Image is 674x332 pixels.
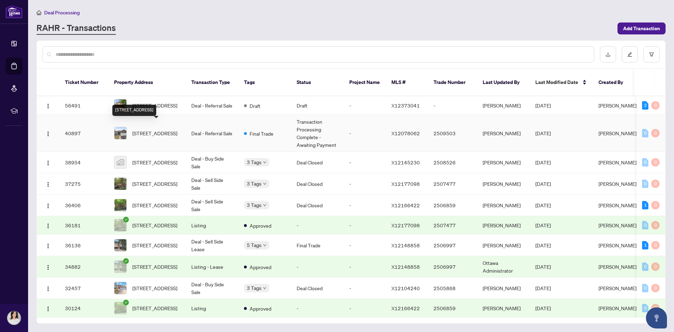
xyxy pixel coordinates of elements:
[599,202,636,208] span: [PERSON_NAME]
[291,216,344,235] td: -
[391,263,420,270] span: X12148858
[186,299,238,318] td: Listing
[651,262,660,271] div: 0
[45,306,51,312] img: Logo
[651,101,660,110] div: 0
[477,96,530,115] td: [PERSON_NAME]
[247,201,262,209] span: 3 Tags
[477,216,530,235] td: [PERSON_NAME]
[593,69,635,96] th: Created By
[622,46,638,63] button: edit
[45,103,51,109] img: Logo
[428,216,477,235] td: 2507477
[186,195,238,216] td: Deal - Sell Side Sale
[391,285,420,291] span: X12104240
[132,221,177,229] span: [STREET_ADDRESS]
[132,263,177,271] span: [STREET_ADDRESS]
[535,102,551,109] span: [DATE]
[428,278,477,299] td: 2505868
[391,102,420,109] span: X12373041
[291,235,344,256] td: Final Trade
[391,130,420,136] span: X12078062
[344,216,386,235] td: -
[651,284,660,292] div: 0
[59,69,108,96] th: Ticket Number
[132,241,177,249] span: [STREET_ADDRESS]
[59,235,108,256] td: 36136
[344,256,386,278] td: -
[535,181,551,187] span: [DATE]
[477,173,530,195] td: [PERSON_NAME]
[247,180,262,188] span: 3 Tags
[535,222,551,228] span: [DATE]
[344,96,386,115] td: -
[291,115,344,152] td: Transaction Processing Complete - Awaiting Payment
[535,285,551,291] span: [DATE]
[535,202,551,208] span: [DATE]
[600,46,616,63] button: download
[37,10,41,15] span: home
[250,130,273,137] span: Final Trade
[114,156,126,168] img: thumbnail-img
[186,278,238,299] td: Deal - Buy Side Sale
[37,22,116,35] a: RAHR - Transactions
[477,256,530,278] td: Ottawa Administrator
[651,158,660,167] div: 0
[535,159,551,165] span: [DATE]
[42,200,54,211] button: Logo
[132,158,177,166] span: [STREET_ADDRESS]
[45,131,51,137] img: Logo
[114,199,126,211] img: thumbnail-img
[108,69,186,96] th: Property Address
[186,96,238,115] td: Deal - Referral Sale
[627,52,632,57] span: edit
[132,201,177,209] span: [STREET_ADDRESS]
[386,69,428,96] th: MLS #
[651,129,660,137] div: 0
[428,256,477,278] td: 2506997
[428,152,477,173] td: 2508526
[391,222,420,228] span: X12177098
[642,101,648,110] div: 2
[428,69,477,96] th: Trade Number
[45,160,51,166] img: Logo
[642,201,648,209] div: 1
[263,161,266,164] span: down
[114,282,126,294] img: thumbnail-img
[42,220,54,231] button: Logo
[428,195,477,216] td: 2506859
[344,299,386,318] td: -
[59,96,108,115] td: 56491
[651,201,660,209] div: 0
[42,157,54,168] button: Logo
[651,221,660,229] div: 0
[599,242,636,248] span: [PERSON_NAME]
[391,305,420,311] span: X12166422
[250,263,271,271] span: Approved
[45,182,51,187] img: Logo
[59,299,108,318] td: 30124
[45,286,51,292] img: Logo
[391,202,420,208] span: X12166422
[186,235,238,256] td: Deal - Sell Side Lease
[263,203,266,207] span: down
[599,159,636,165] span: [PERSON_NAME]
[291,278,344,299] td: Deal Closed
[477,115,530,152] td: [PERSON_NAME]
[247,284,262,292] span: 3 Tags
[59,278,108,299] td: 32457
[391,242,420,248] span: X12148858
[186,256,238,278] td: Listing - Lease
[344,69,386,96] th: Project Name
[132,284,177,292] span: [STREET_ADDRESS]
[643,46,660,63] button: filter
[428,299,477,318] td: 2506859
[599,263,636,270] span: [PERSON_NAME]
[617,22,666,34] button: Add Transaction
[42,302,54,314] button: Logo
[238,69,291,96] th: Tags
[114,302,126,314] img: thumbnail-img
[186,173,238,195] td: Deal - Sell Side Sale
[247,158,262,166] span: 3 Tags
[599,130,636,136] span: [PERSON_NAME]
